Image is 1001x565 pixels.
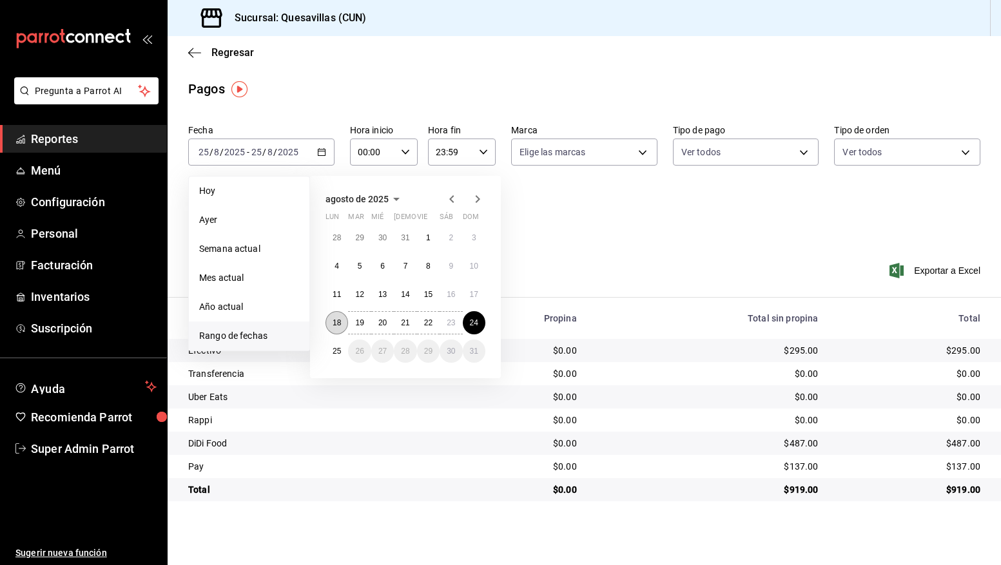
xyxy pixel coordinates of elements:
button: 29 de julio de 2025 [348,226,371,249]
div: $0.00 [598,367,819,380]
label: Marca [511,126,657,135]
input: -- [267,147,273,157]
div: DiDi Food [188,437,435,450]
div: $0.00 [456,390,577,403]
button: 9 de agosto de 2025 [440,254,462,278]
button: Pregunta a Parrot AI [14,77,159,104]
div: $0.00 [839,414,980,426]
span: Suscripción [31,320,157,337]
abbr: 6 de agosto de 2025 [380,262,385,271]
div: $0.00 [456,437,577,450]
input: -- [251,147,262,157]
button: 29 de agosto de 2025 [417,340,440,363]
abbr: sábado [440,213,453,226]
div: $0.00 [456,483,577,496]
span: Reportes [31,130,157,148]
div: $0.00 [598,414,819,426]
abbr: 10 de agosto de 2025 [470,262,478,271]
label: Tipo de pago [673,126,819,135]
button: 27 de agosto de 2025 [371,340,394,363]
div: $0.00 [456,414,577,426]
button: 31 de julio de 2025 [394,226,416,249]
abbr: 30 de julio de 2025 [378,233,387,242]
label: Hora inicio [350,126,418,135]
button: 22 de agosto de 2025 [417,311,440,334]
button: 30 de agosto de 2025 [440,340,462,363]
abbr: 30 de agosto de 2025 [447,347,455,356]
abbr: 28 de julio de 2025 [333,233,341,242]
button: agosto de 2025 [326,191,404,207]
span: Inventarios [31,288,157,305]
div: $137.00 [839,460,980,473]
button: 31 de agosto de 2025 [463,340,485,363]
span: agosto de 2025 [326,194,389,204]
span: Rango de fechas [199,329,299,343]
abbr: 31 de julio de 2025 [401,233,409,242]
abbr: 29 de agosto de 2025 [424,347,432,356]
button: open_drawer_menu [142,34,152,44]
button: 28 de agosto de 2025 [394,340,416,363]
span: Menú [31,162,157,179]
div: $295.00 [598,344,819,357]
abbr: 11 de agosto de 2025 [333,290,341,299]
span: Semana actual [199,242,299,256]
div: $0.00 [456,460,577,473]
div: $487.00 [598,437,819,450]
span: Configuración [31,193,157,211]
button: Regresar [188,46,254,59]
div: Pay [188,460,435,473]
div: Total sin propina [598,313,819,323]
span: Mes actual [199,271,299,285]
div: Pagos [188,79,225,99]
a: Pregunta a Parrot AI [9,93,159,107]
abbr: 28 de agosto de 2025 [401,347,409,356]
button: 1 de agosto de 2025 [417,226,440,249]
button: Exportar a Excel [892,263,980,278]
span: Facturación [31,256,157,274]
abbr: lunes [326,213,339,226]
abbr: 12 de agosto de 2025 [355,290,364,299]
div: $0.00 [598,390,819,403]
input: -- [213,147,220,157]
div: Transferencia [188,367,435,380]
abbr: 26 de agosto de 2025 [355,347,364,356]
abbr: 15 de agosto de 2025 [424,290,432,299]
abbr: 2 de agosto de 2025 [449,233,453,242]
abbr: 7 de agosto de 2025 [403,262,408,271]
abbr: 19 de agosto de 2025 [355,318,364,327]
span: / [209,147,213,157]
span: Regresar [211,46,254,59]
span: Ver todos [681,146,721,158]
button: 13 de agosto de 2025 [371,283,394,306]
button: 3 de agosto de 2025 [463,226,485,249]
div: $919.00 [598,483,819,496]
abbr: jueves [394,213,470,226]
div: Total [188,483,435,496]
button: 6 de agosto de 2025 [371,254,394,278]
img: Tooltip marker [231,81,248,97]
div: $137.00 [598,460,819,473]
div: $0.00 [839,390,980,403]
abbr: martes [348,213,364,226]
span: Sugerir nueva función [15,546,157,560]
div: Rappi [188,414,435,426]
button: 7 de agosto de 2025 [394,254,416,278]
button: 30 de julio de 2025 [371,226,394,249]
button: 12 de agosto de 2025 [348,283,371,306]
abbr: 9 de agosto de 2025 [449,262,453,271]
span: / [273,147,277,157]
button: 16 de agosto de 2025 [440,283,462,306]
button: 19 de agosto de 2025 [348,311,371,334]
span: Hoy [199,184,299,198]
span: Super Admin Parrot [31,440,157,457]
span: - [247,147,249,157]
abbr: 4 de agosto de 2025 [335,262,339,271]
abbr: domingo [463,213,479,226]
abbr: 3 de agosto de 2025 [472,233,476,242]
span: Año actual [199,300,299,314]
abbr: 8 de agosto de 2025 [426,262,431,271]
span: Ayuda [31,379,140,394]
span: Ver todos [842,146,882,158]
button: 11 de agosto de 2025 [326,283,348,306]
abbr: 21 de agosto de 2025 [401,318,409,327]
